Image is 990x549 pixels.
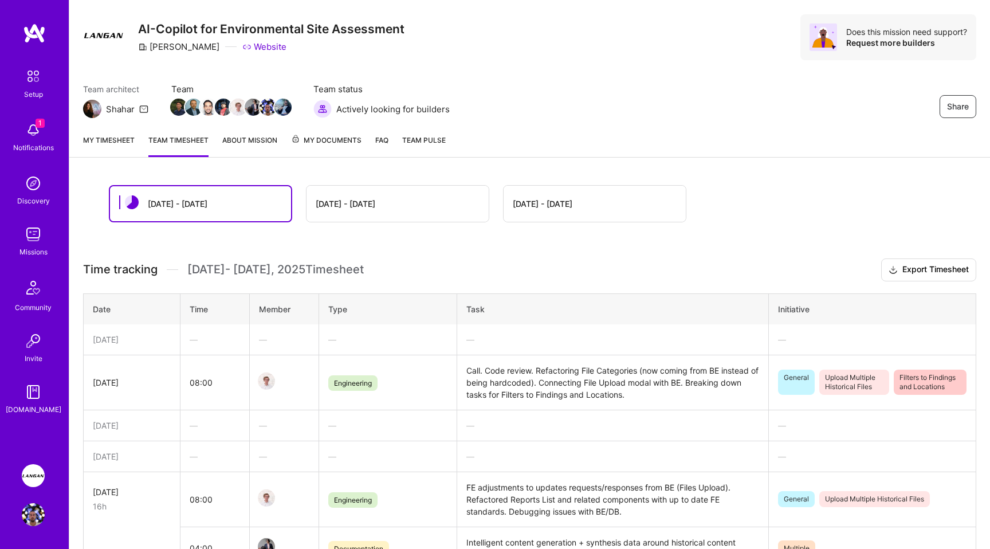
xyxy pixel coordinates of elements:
[846,37,967,48] div: Request more builders
[93,450,171,462] div: [DATE]
[242,41,286,53] a: Website
[947,101,969,112] span: Share
[19,274,47,301] img: Community
[768,293,976,324] th: Initiative
[328,419,448,432] div: —
[245,99,262,116] img: Team Member Avatar
[36,119,45,128] span: 1
[180,355,250,410] td: 08:00
[22,119,45,142] img: bell
[258,372,275,390] img: Team Member Avatar
[22,172,45,195] img: discovery
[328,450,448,462] div: —
[778,419,967,432] div: —
[21,64,45,88] img: setup
[231,97,246,117] a: Team Member Avatar
[190,334,240,346] div: —
[778,334,967,346] div: —
[246,97,261,117] a: Team Member Avatar
[83,262,158,277] span: Time tracking
[249,293,319,324] th: Member
[83,14,124,56] img: Company Logo
[402,134,446,157] a: Team Pulse
[148,134,209,157] a: Team timesheet
[222,134,277,157] a: About Mission
[171,83,290,95] span: Team
[230,99,247,116] img: Team Member Avatar
[93,500,171,512] div: 16h
[457,293,768,324] th: Task
[93,419,171,432] div: [DATE]
[15,301,52,313] div: Community
[336,103,450,115] span: Actively looking for builders
[6,403,61,415] div: [DOMAIN_NAME]
[201,97,216,117] a: Team Member Avatar
[138,41,219,53] div: [PERSON_NAME]
[186,97,201,117] a: Team Member Avatar
[778,491,815,507] span: General
[259,488,274,508] a: Team Member Avatar
[328,492,378,508] span: Engineering
[83,134,135,157] a: My timesheet
[23,23,46,44] img: logo
[881,258,976,281] button: Export Timesheet
[185,99,202,116] img: Team Member Avatar
[328,375,378,391] span: Engineering
[17,195,50,207] div: Discovery
[200,99,217,116] img: Team Member Avatar
[259,419,309,432] div: —
[466,450,759,462] div: —
[513,198,572,210] div: [DATE] - [DATE]
[402,136,446,144] span: Team Pulse
[216,97,231,117] a: Team Member Avatar
[259,450,309,462] div: —
[261,97,276,117] a: Team Member Avatar
[291,134,362,147] span: My Documents
[375,134,388,157] a: FAQ
[22,464,45,487] img: Langan: AI-Copilot for Environmental Site Assessment
[148,198,207,210] div: [DATE] - [DATE]
[190,450,240,462] div: —
[84,293,180,324] th: Date
[22,503,45,526] img: User Avatar
[139,104,148,113] i: icon Mail
[180,472,250,527] td: 08:00
[19,503,48,526] a: User Avatar
[940,95,976,118] button: Share
[894,370,967,395] span: Filters to Findings and Locations
[93,486,171,498] div: [DATE]
[138,42,147,52] i: icon CompanyGray
[19,246,48,258] div: Missions
[466,334,759,346] div: —
[138,22,404,36] h3: AI-Copilot for Environmental Site Assessment
[22,381,45,403] img: guide book
[187,262,364,277] span: [DATE] - [DATE] , 2025 Timesheet
[180,293,250,324] th: Time
[819,491,930,507] span: Upload Multiple Historical Files
[22,223,45,246] img: teamwork
[259,371,274,391] a: Team Member Avatar
[819,370,890,395] span: Upload Multiple Historical Files
[83,83,148,95] span: Team architect
[19,464,48,487] a: Langan: AI-Copilot for Environmental Site Assessment
[313,100,332,118] img: Actively looking for builders
[190,419,240,432] div: —
[313,83,450,95] span: Team status
[13,142,54,154] div: Notifications
[276,97,290,117] a: Team Member Avatar
[457,355,768,410] td: Call. Code review. Refactoring File Categories (now coming from BE instead of being hardcoded). C...
[22,330,45,352] img: Invite
[846,26,967,37] div: Does this mission need support?
[106,103,135,115] div: Shahar
[291,134,362,157] a: My Documents
[215,99,232,116] img: Team Member Avatar
[889,264,898,276] i: icon Download
[170,99,187,116] img: Team Member Avatar
[25,352,42,364] div: Invite
[259,334,309,346] div: —
[93,377,171,389] div: [DATE]
[316,198,375,210] div: [DATE] - [DATE]
[24,88,43,100] div: Setup
[778,370,815,395] span: General
[328,334,448,346] div: —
